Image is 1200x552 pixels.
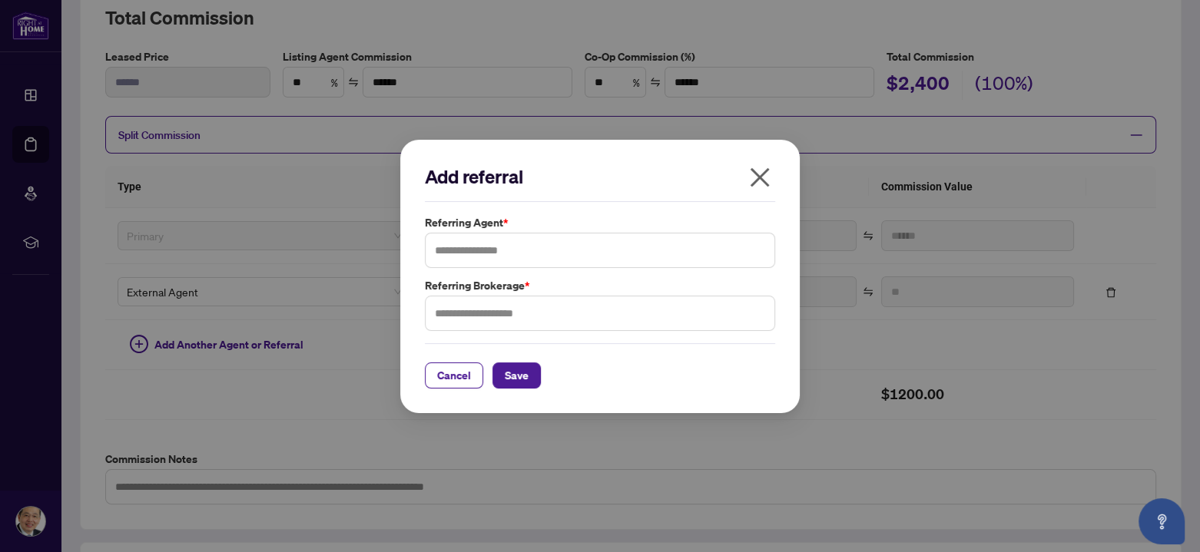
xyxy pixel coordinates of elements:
[425,164,775,189] h2: Add referral
[425,214,775,231] label: Referring Agent
[505,362,529,387] span: Save
[1139,498,1185,544] button: Open asap
[437,362,471,387] span: Cancel
[748,165,772,190] span: close
[425,277,775,294] label: Referring Brokerage
[492,362,541,388] button: Save
[425,362,483,388] button: Cancel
